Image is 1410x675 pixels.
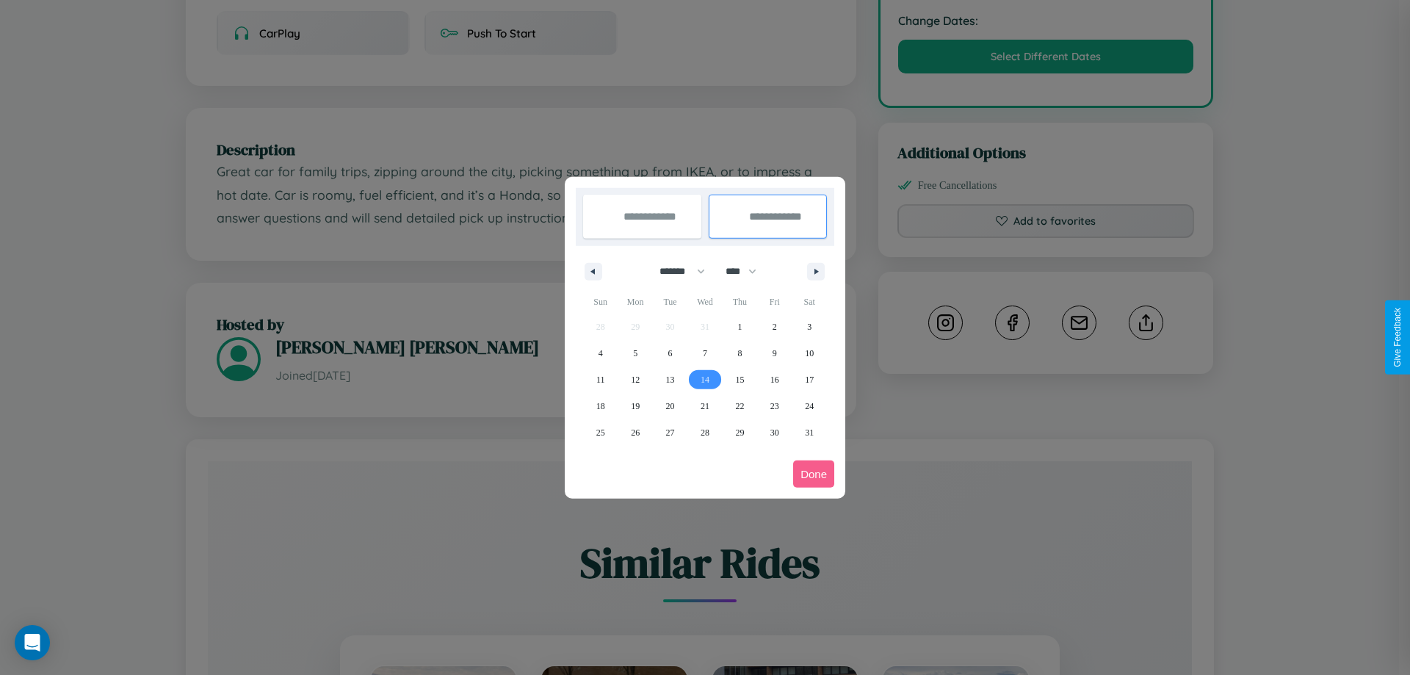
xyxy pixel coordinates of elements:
span: 17 [805,367,814,393]
span: 10 [805,340,814,367]
button: 4 [583,340,618,367]
span: 3 [807,314,811,340]
span: 21 [701,393,709,419]
button: 30 [757,419,792,446]
span: Tue [653,290,687,314]
button: 29 [723,419,757,446]
button: 7 [687,340,722,367]
button: Done [793,461,834,488]
span: Fri [757,290,792,314]
button: 26 [618,419,652,446]
button: 31 [792,419,827,446]
button: 17 [792,367,827,393]
button: 2 [757,314,792,340]
span: 27 [666,419,675,446]
button: 3 [792,314,827,340]
span: 24 [805,393,814,419]
span: 11 [596,367,605,393]
span: 22 [735,393,744,419]
button: 21 [687,393,722,419]
span: 13 [666,367,675,393]
span: 30 [770,419,779,446]
span: 15 [735,367,744,393]
span: 25 [596,419,605,446]
span: 5 [633,340,637,367]
button: 20 [653,393,687,419]
span: 8 [737,340,742,367]
span: Sun [583,290,618,314]
button: 1 [723,314,757,340]
span: 28 [701,419,709,446]
button: 22 [723,393,757,419]
button: 11 [583,367,618,393]
span: 2 [773,314,777,340]
button: 12 [618,367,652,393]
span: 9 [773,340,777,367]
span: 16 [770,367,779,393]
button: 14 [687,367,722,393]
button: 9 [757,340,792,367]
span: 19 [631,393,640,419]
span: 14 [701,367,709,393]
span: 7 [703,340,707,367]
button: 10 [792,340,827,367]
span: 6 [668,340,673,367]
span: 31 [805,419,814,446]
span: Thu [723,290,757,314]
button: 6 [653,340,687,367]
span: Wed [687,290,722,314]
span: 1 [737,314,742,340]
button: 28 [687,419,722,446]
button: 8 [723,340,757,367]
button: 27 [653,419,687,446]
button: 18 [583,393,618,419]
span: 20 [666,393,675,419]
button: 25 [583,419,618,446]
span: 29 [735,419,744,446]
button: 16 [757,367,792,393]
button: 15 [723,367,757,393]
span: 23 [770,393,779,419]
span: 26 [631,419,640,446]
button: 5 [618,340,652,367]
span: 4 [599,340,603,367]
button: 19 [618,393,652,419]
div: Give Feedback [1392,308,1403,367]
div: Open Intercom Messenger [15,625,50,660]
span: 18 [596,393,605,419]
span: 12 [631,367,640,393]
span: Mon [618,290,652,314]
button: 24 [792,393,827,419]
button: 13 [653,367,687,393]
button: 23 [757,393,792,419]
span: Sat [792,290,827,314]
